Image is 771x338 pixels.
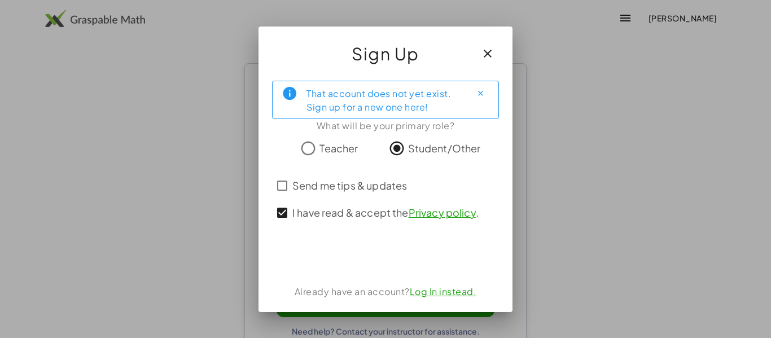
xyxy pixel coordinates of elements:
button: Close [471,85,489,103]
div: That account does not yet exist. Sign up for a new one here! [306,86,462,114]
span: Send me tips & updates [292,178,407,193]
span: Student/Other [408,141,481,156]
span: Sign Up [352,40,419,67]
span: I have read & accept the . [292,205,479,220]
div: What will be your primary role? [272,119,499,133]
iframe: Sign in with Google Button [323,243,448,268]
span: Teacher [319,141,358,156]
div: Already have an account? [272,285,499,299]
a: Log In instead. [410,286,477,297]
a: Privacy policy [409,206,476,219]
